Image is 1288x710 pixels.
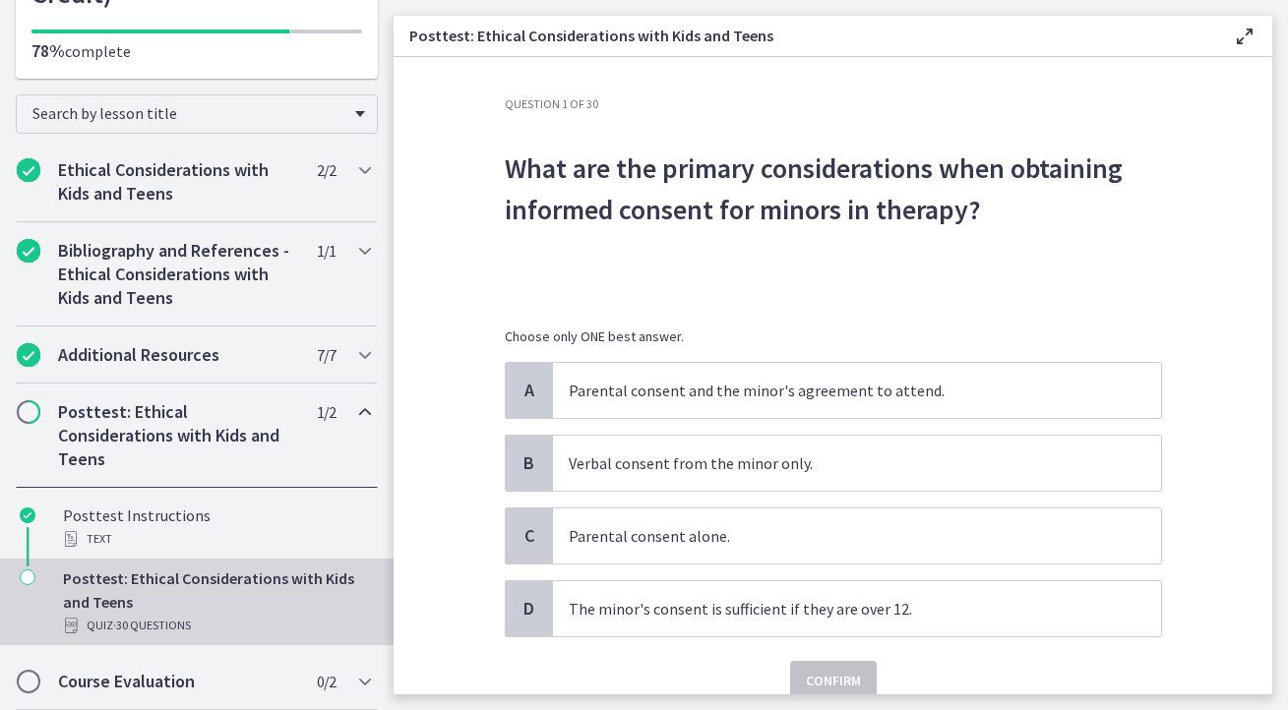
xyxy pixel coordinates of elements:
p: The minor's consent is sufficient if they are over 12. [569,597,1106,621]
h2: Posttest: Ethical Considerations with Kids and Teens [58,400,298,471]
div: Text [63,527,370,551]
h3: Posttest: Ethical Considerations with Kids and Teens [409,24,1201,47]
span: 7 / 7 [317,343,336,367]
i: Completed [20,507,35,523]
div: Quiz [63,614,370,637]
i: Completed [17,158,40,182]
span: B [518,451,541,475]
h2: Course Evaluation [58,670,298,693]
h3: Question 1 of 30 [505,96,1162,112]
span: 2 / 2 [317,158,336,182]
p: Choose only ONE best answer. [505,326,1162,346]
p: complete [31,39,362,63]
div: Posttest: Ethical Considerations with Kids and Teens [63,566,370,637]
span: 1 / 1 [317,239,336,263]
span: 0 / 2 [317,670,336,693]
p: Verbal consent from the minor only. [569,451,1106,475]
div: Search by lesson title [16,94,378,134]
span: C [518,524,541,548]
p: What are the primary considerations when obtaining informed consent for minors in therapy? [505,148,1162,230]
span: 78% [31,39,65,62]
h2: Bibliography and References - Ethical Considerations with Kids and Teens [58,239,298,310]
span: A [518,379,541,402]
i: Completed [17,239,40,263]
span: 1 / 2 [317,400,336,424]
span: Search by lesson title [32,103,345,123]
h2: Ethical Considerations with Kids and Teens [58,158,298,206]
p: Parental consent and the minor's agreement to attend. [569,379,1106,402]
button: Confirm [790,661,877,700]
span: D [518,597,541,621]
i: Completed [17,343,40,367]
span: Confirm [806,669,861,692]
div: Posttest Instructions [63,503,370,551]
p: Parental consent alone. [569,524,1106,548]
span: · 30 Questions [113,614,191,637]
h2: Additional Resources [58,343,298,367]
